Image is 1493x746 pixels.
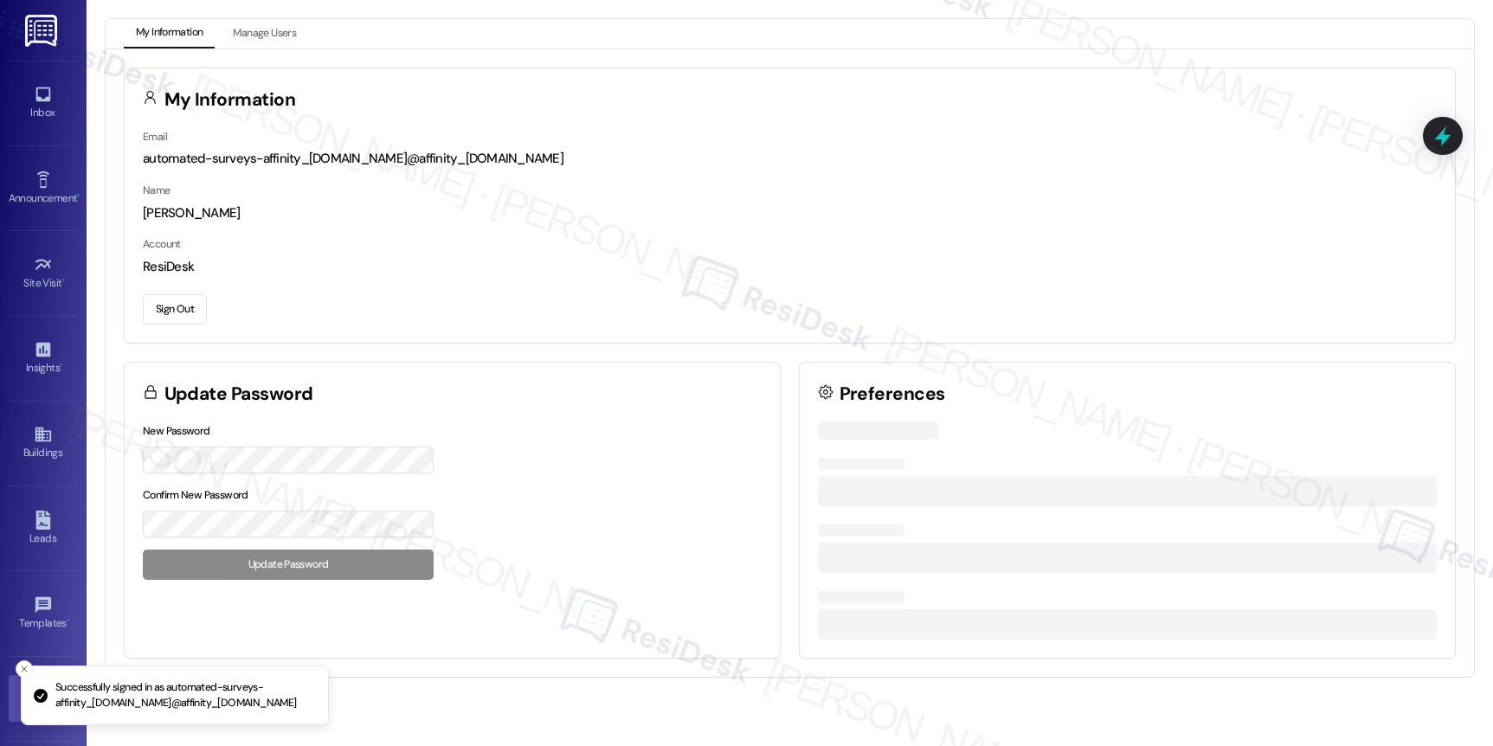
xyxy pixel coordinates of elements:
label: New Password [143,424,210,438]
h3: My Information [164,91,296,109]
div: ResiDesk [143,258,1437,276]
a: Insights • [9,335,78,382]
button: Manage Users [221,19,308,48]
h3: Preferences [840,385,945,403]
label: Confirm New Password [143,488,248,502]
a: Templates • [9,590,78,637]
a: Site Visit • [9,250,78,297]
label: Email [143,130,167,144]
a: Account [9,675,78,722]
label: Account [143,237,181,251]
button: Sign Out [143,294,207,325]
span: • [67,614,69,627]
a: Buildings [9,420,78,466]
a: Inbox [9,80,78,126]
h3: Update Password [164,385,313,403]
span: • [60,359,62,371]
a: Leads [9,505,78,552]
div: [PERSON_NAME] [143,204,1437,222]
label: Name [143,183,171,197]
img: ResiDesk Logo [25,15,61,47]
p: Successfully signed in as automated-surveys-affinity_[DOMAIN_NAME]@affinity_[DOMAIN_NAME] [55,680,314,711]
span: • [77,190,80,202]
button: My Information [124,19,215,48]
button: Close toast [16,660,33,678]
span: • [62,274,65,286]
div: automated-surveys-affinity_[DOMAIN_NAME]@affinity_[DOMAIN_NAME] [143,150,1437,168]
